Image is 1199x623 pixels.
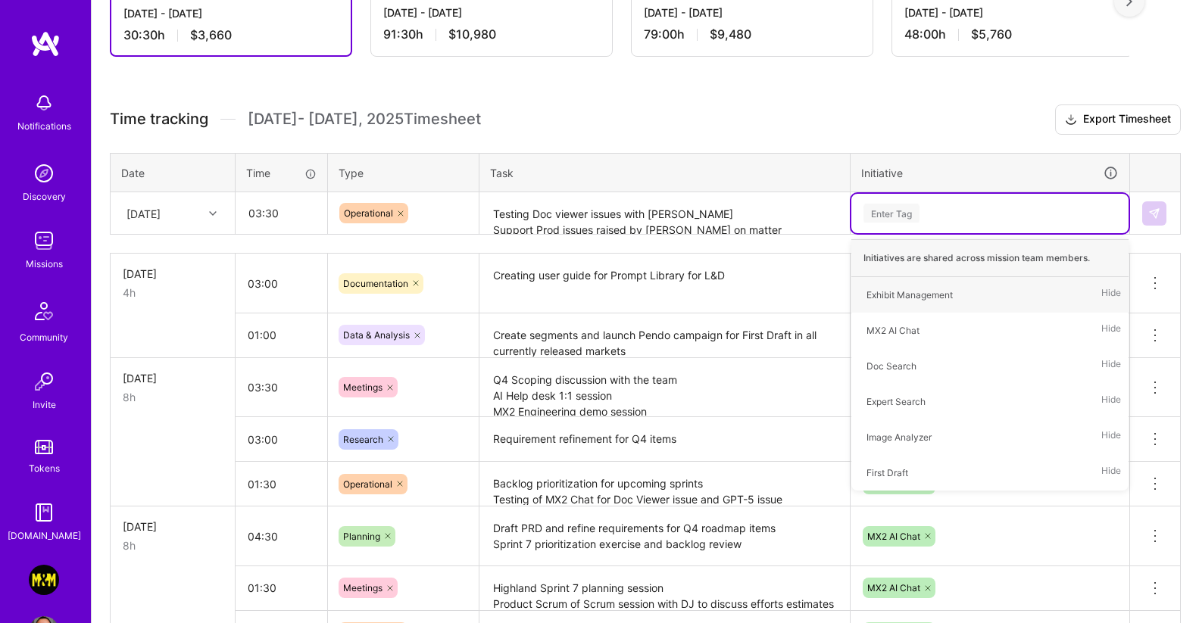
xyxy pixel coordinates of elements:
a: Morgan & Morgan: Document Management Product Manager [25,565,63,595]
div: 91:30 h [383,26,600,42]
div: 48:00 h [904,26,1121,42]
img: Invite [29,366,59,397]
span: [DATE] - [DATE] , 2025 Timesheet [248,110,481,129]
div: Enter Tag [863,201,920,225]
span: Data & Analysis [343,329,410,341]
i: icon Chevron [209,210,217,217]
div: Initiative [861,164,1119,182]
div: Missions [26,256,63,272]
div: [DATE] [123,519,223,534]
img: guide book [29,497,59,528]
span: Hide [1101,356,1121,376]
img: Community [26,293,62,329]
button: Export Timesheet [1055,104,1181,135]
textarea: Backlog prioritization for upcoming sprints Testing of MX2 Chat for Doc Viewer issue and GPT-5 issue [481,463,848,505]
input: HH:MM [236,263,327,304]
div: Expert Search [866,394,926,410]
span: $9,480 [710,26,751,42]
div: 4h [123,285,223,301]
span: $10,980 [448,26,496,42]
input: HH:MM [236,315,327,355]
span: Meetings [343,582,382,593]
div: [DATE] - [DATE] [383,5,600,20]
div: Notifications [17,118,71,134]
div: Community [20,329,68,345]
span: MX2 AI Chat [867,531,920,542]
div: Time [246,165,317,181]
th: Date [111,153,236,192]
div: [DATE] [123,266,223,282]
span: $5,760 [971,26,1012,42]
img: logo [30,30,61,58]
span: Documentation [343,278,408,289]
div: 79:00 h [644,26,860,42]
div: 30:30 h [123,27,339,43]
span: $3,660 [190,27,232,43]
div: 8h [123,537,223,553]
div: Discovery [23,188,66,204]
textarea: Testing Doc viewer issues with [PERSON_NAME] Support Prod issues raised by [PERSON_NAME] on matte... [481,194,848,234]
span: Time tracking [110,110,208,129]
input: HH:MM [236,516,327,556]
div: Doc Search [866,358,916,374]
img: tokens [35,440,53,454]
div: [DATE] - [DATE] [904,5,1121,20]
textarea: Creating user guide for Prompt Library for L&D [481,255,848,312]
textarea: Requirement refinement for Q4 items [481,419,848,460]
th: Type [328,153,479,192]
span: Meetings [343,382,382,393]
span: Research [343,434,383,445]
div: MX2 AI Chat [866,322,920,338]
div: Invite [33,397,56,413]
span: Operational [344,207,393,219]
input: HH:MM [236,568,327,608]
input: HH:MM [236,193,326,233]
img: Submit [1148,207,1160,220]
div: Image Analyzer [866,429,932,445]
div: [DOMAIN_NAME] [8,528,81,544]
div: [DATE] - [DATE] [644,5,860,20]
img: teamwork [29,226,59,256]
textarea: Draft PRD and refine requirements for Q4 roadmap items Sprint 7 prioritization exercise and backl... [481,508,848,565]
img: Morgan & Morgan: Document Management Product Manager [29,565,59,595]
img: discovery [29,158,59,188]
div: Initiatives are shared across mission team members. [851,239,1129,277]
span: Hide [1101,285,1121,305]
span: MX2 AI Chat [867,582,920,593]
span: Hide [1101,391,1121,412]
div: 8h [123,389,223,405]
textarea: Create segments and launch Pendo campaign for First Draft in all currently released markets [481,315,848,357]
div: Tokens [29,460,60,476]
input: HH:MM [236,464,327,504]
input: HH:MM [236,419,327,459]
span: Operational [343,478,392,490]
span: Hide [1101,320,1121,341]
i: icon Download [1065,112,1077,128]
input: HH:MM [236,367,327,407]
div: Exhibit Management [866,287,953,303]
textarea: Q4 Scoping discussion with the team AI Help desk 1:1 session MX2 Engineering demo session Cross-t... [481,360,848,416]
div: [DATE] - [DATE] [123,5,339,21]
th: Task [479,153,851,192]
div: [DATE] [123,370,223,386]
textarea: Highland Sprint 7 planning session Product Scrum of Scrum session with DJ to discuss efforts esti... [481,568,848,609]
div: First Draft [866,465,908,481]
span: Hide [1101,463,1121,483]
div: [DATE] [126,205,161,221]
span: Hide [1101,427,1121,447]
img: bell [29,88,59,118]
span: Planning [343,531,380,542]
